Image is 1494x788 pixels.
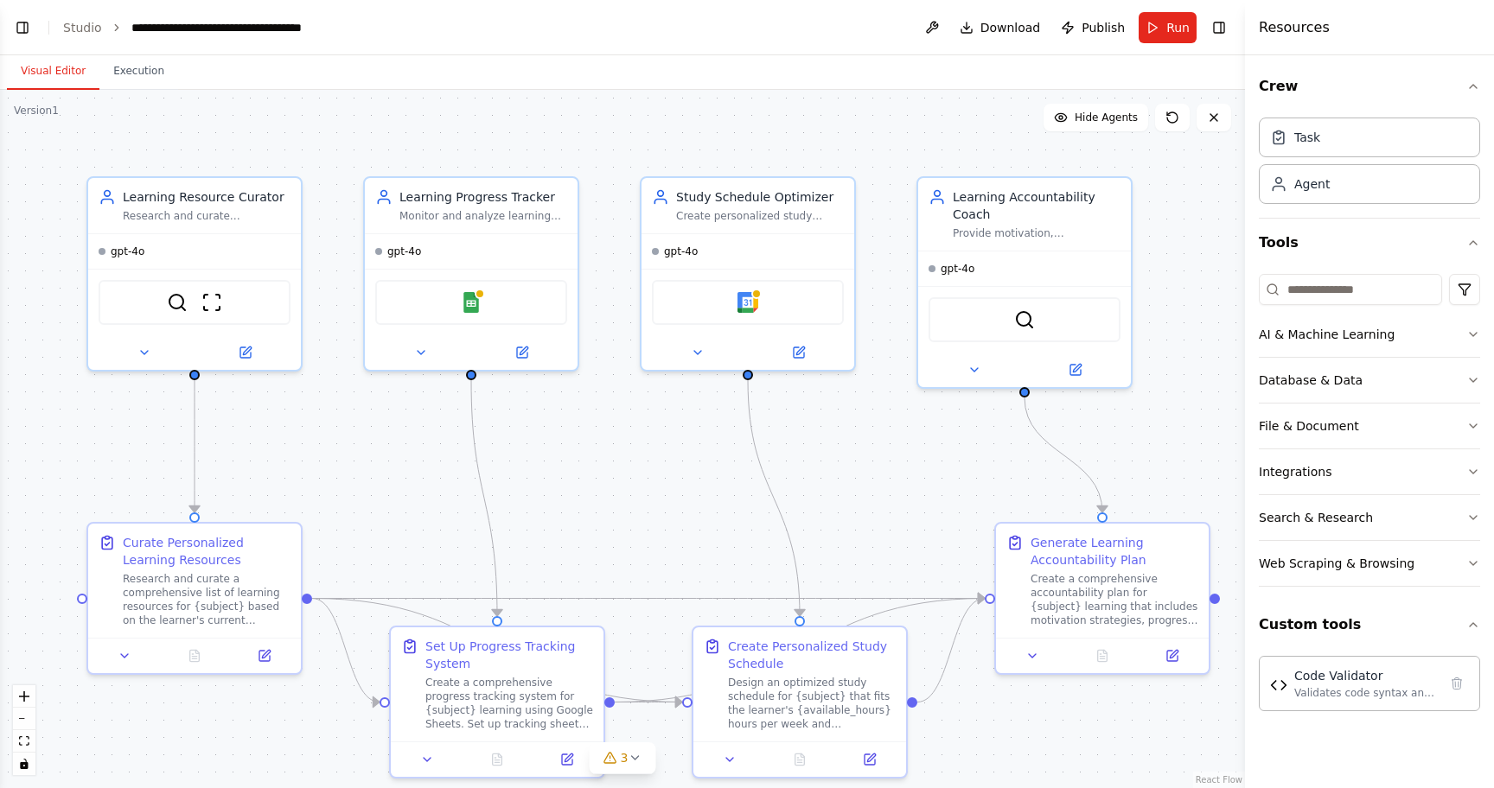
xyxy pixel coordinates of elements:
[1054,12,1132,43] button: Publish
[1259,601,1480,649] button: Custom tools
[1082,19,1125,36] span: Publish
[1259,449,1480,494] button: Integrations
[763,749,837,770] button: No output available
[1142,645,1202,666] button: Open in side panel
[953,12,1048,43] button: Download
[615,590,985,711] g: Edge from 14ed8167-0c43-480d-b655-1e0b9718b80c to 37f71606-4e39-4cbd-add8-d4d77352e1e4
[399,188,567,206] div: Learning Progress Tracker
[1031,534,1198,569] div: Generate Learning Accountability Plan
[1259,326,1395,343] div: AI & Machine Learning
[980,19,1041,36] span: Download
[186,380,203,512] g: Edge from a2ae2124-c23b-44c0-8992-fa597d659b19 to bf44f9d5-5a80-4e19-98a3-d2838fc38694
[201,292,222,313] img: ScrapeWebsiteTool
[994,522,1210,675] div: Generate Learning Accountability PlanCreate a comprehensive accountability plan for {subject} lea...
[1259,404,1480,448] button: File & Document
[10,16,35,40] button: Show left sidebar
[1139,12,1197,43] button: Run
[234,645,294,666] button: Open in side panel
[1259,111,1480,218] div: Crew
[953,226,1120,240] div: Provide motivation, accountability, and guidance to help learners stay on track with their {subje...
[463,380,506,616] g: Edge from da471400-6503-4339-b497-e6714dd5a67b to 14ed8167-0c43-480d-b655-1e0b9718b80c
[1066,645,1140,666] button: No output available
[63,21,102,35] a: Studio
[123,534,290,569] div: Curate Personalized Learning Resources
[737,292,758,313] img: Google Calendar
[1259,417,1359,435] div: File & Document
[13,685,35,708] button: zoom in
[840,749,899,770] button: Open in side panel
[13,708,35,730] button: zoom out
[123,188,290,206] div: Learning Resource Curator
[1294,686,1438,700] div: Validates code syntax and formats code with proper indentation using basic checks and standard Py...
[196,342,294,363] button: Open in side panel
[1259,62,1480,111] button: Crew
[461,292,482,313] img: Google Sheets
[312,590,380,711] g: Edge from bf44f9d5-5a80-4e19-98a3-d2838fc38694 to 14ed8167-0c43-480d-b655-1e0b9718b80c
[1259,219,1480,267] button: Tools
[86,176,303,372] div: Learning Resource CuratorResearch and curate personalized learning resources for {subject} based ...
[1166,19,1190,36] span: Run
[473,342,571,363] button: Open in side panel
[399,209,567,223] div: Monitor and analyze learning progress across different courses and subjects for {subject}. Create...
[158,645,232,666] button: No output available
[750,342,847,363] button: Open in side panel
[425,676,593,731] div: Create a comprehensive progress tracking system for {subject} learning using Google Sheets. Set u...
[123,572,290,627] div: Research and curate a comprehensive list of learning resources for {subject} based on the learner...
[1259,312,1480,357] button: AI & Machine Learning
[1075,111,1138,124] span: Hide Agents
[461,749,534,770] button: No output available
[13,685,35,775] div: React Flow controls
[739,380,808,616] g: Edge from c2d56302-9a1b-46a1-8b5a-4fc1db84edd9 to 28f87dba-8073-4c8d-b0e3-99489a5319ef
[1445,671,1469,696] button: Delete tool
[615,694,682,711] g: Edge from 14ed8167-0c43-480d-b655-1e0b9718b80c to 28f87dba-8073-4c8d-b0e3-99489a5319ef
[640,176,856,372] div: Study Schedule OptimizerCreate personalized study schedules for {subject} that optimize learning ...
[1014,309,1035,330] img: SerperDevTool
[676,188,844,206] div: Study Schedule Optimizer
[363,176,579,372] div: Learning Progress TrackerMonitor and analyze learning progress across different courses and subje...
[917,590,985,711] g: Edge from 28f87dba-8073-4c8d-b0e3-99489a5319ef to 37f71606-4e39-4cbd-add8-d4d77352e1e4
[1259,267,1480,601] div: Tools
[63,19,326,36] nav: breadcrumb
[1196,775,1242,785] a: React Flow attribution
[167,292,188,313] img: SerperDevTool
[1259,372,1363,389] div: Database & Data
[312,590,985,607] g: Edge from bf44f9d5-5a80-4e19-98a3-d2838fc38694 to 37f71606-4e39-4cbd-add8-d4d77352e1e4
[14,104,59,118] div: Version 1
[1294,129,1320,146] div: Task
[692,626,908,778] div: Create Personalized Study ScheduleDesign an optimized study schedule for {subject} that fits the ...
[387,245,421,258] span: gpt-4o
[425,638,593,672] div: Set Up Progress Tracking System
[1207,16,1231,40] button: Hide right sidebar
[1259,509,1373,526] div: Search & Research
[1016,397,1111,512] g: Edge from e0b0a9be-7b85-42de-b6e1-7fea947e6d03 to 37f71606-4e39-4cbd-add8-d4d77352e1e4
[1259,541,1480,586] button: Web Scraping & Browsing
[86,522,303,675] div: Curate Personalized Learning ResourcesResearch and curate a comprehensive list of learning resour...
[1259,463,1331,480] div: Integrations
[1294,175,1330,193] div: Agent
[1259,358,1480,403] button: Database & Data
[728,676,896,731] div: Design an optimized study schedule for {subject} that fits the learner's {available_hours} hours ...
[1294,667,1438,684] div: Code Validator
[537,749,597,770] button: Open in side panel
[111,245,144,258] span: gpt-4o
[7,54,99,90] button: Visual Editor
[676,209,844,223] div: Create personalized study schedules for {subject} that optimize learning efficiency based on the ...
[1270,677,1287,694] img: Code Validator
[1259,555,1414,572] div: Web Scraping & Browsing
[953,188,1120,223] div: Learning Accountability Coach
[123,209,290,223] div: Research and curate personalized learning resources for {subject} based on the learner's current ...
[664,245,698,258] span: gpt-4o
[1026,359,1124,380] button: Open in side panel
[1259,495,1480,540] button: Search & Research
[1259,17,1330,38] h4: Resources
[1031,572,1198,627] div: Create a comprehensive accountability plan for {subject} learning that includes motivation strate...
[99,54,178,90] button: Execution
[590,742,656,774] button: 3
[389,626,605,778] div: Set Up Progress Tracking SystemCreate a comprehensive progress tracking system for {subject} lear...
[13,753,35,775] button: toggle interactivity
[621,749,629,766] span: 3
[1044,104,1148,131] button: Hide Agents
[13,730,35,753] button: fit view
[916,176,1133,389] div: Learning Accountability CoachProvide motivation, accountability, and guidance to help learners st...
[728,638,896,672] div: Create Personalized Study Schedule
